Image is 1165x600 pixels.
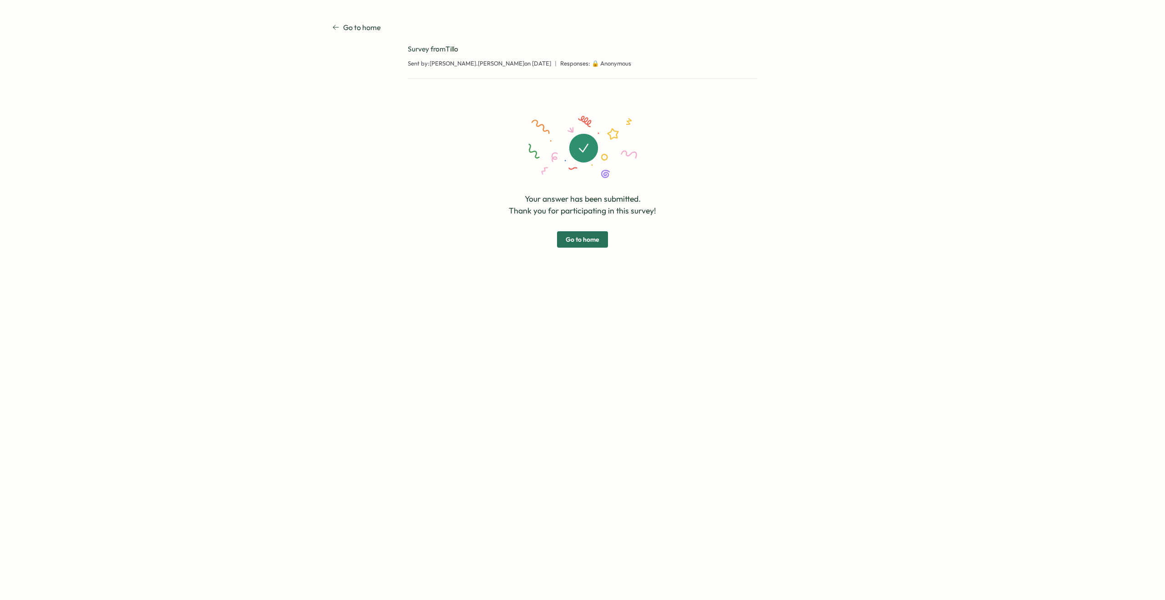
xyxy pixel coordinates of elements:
[560,60,631,68] span: Responses: 🔒 Anonymous
[343,22,381,33] p: Go to home
[408,44,757,54] div: Survey from Tillo
[557,231,608,248] button: Go to home
[408,60,551,68] span: Sent by: [PERSON_NAME].[PERSON_NAME] on [DATE]
[509,193,656,217] p: Your answer has been submitted. Thank you for participating in this survey!
[566,232,599,247] span: Go to home
[555,60,557,68] span: |
[332,22,381,33] a: Go to home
